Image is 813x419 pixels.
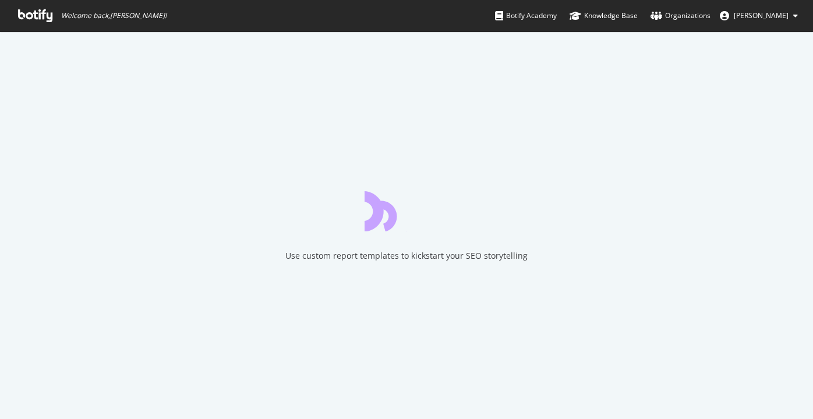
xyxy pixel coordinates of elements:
button: [PERSON_NAME] [711,6,807,25]
div: animation [365,189,448,231]
div: Organizations [651,10,711,22]
div: Botify Academy [495,10,557,22]
span: Welcome back, [PERSON_NAME] ! [61,11,167,20]
div: Knowledge Base [570,10,638,22]
div: Use custom report templates to kickstart your SEO storytelling [285,250,528,262]
span: Matthew Gampel [734,10,789,20]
